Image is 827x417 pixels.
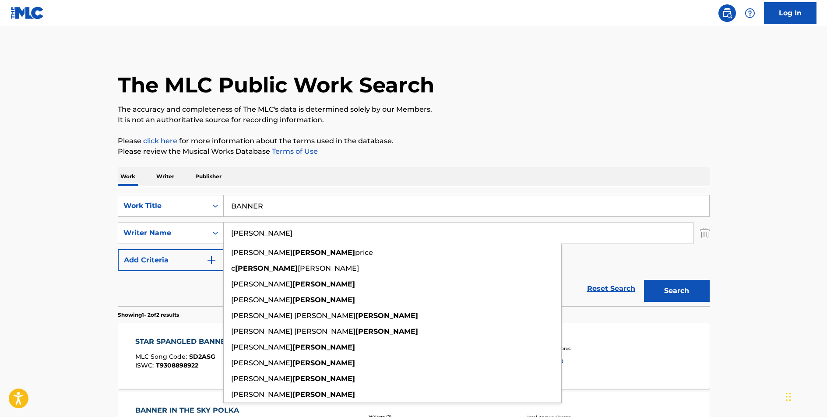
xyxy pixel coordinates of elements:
button: Add Criteria [118,249,224,271]
a: Log In [764,2,816,24]
div: BANNER IN THE SKY POLKA [135,405,243,416]
strong: [PERSON_NAME] [292,359,355,367]
iframe: Chat Widget [783,375,827,417]
img: Delete Criterion [700,222,710,244]
span: [PERSON_NAME] [231,280,292,288]
div: STAR SPANGLED BANNER [135,336,235,347]
p: Publisher [193,167,224,186]
img: help [745,8,755,18]
p: The accuracy and completeness of The MLC's data is determined solely by our Members. [118,104,710,115]
img: MLC Logo [11,7,44,19]
span: [PERSON_NAME] [298,264,359,272]
a: Reset Search [583,279,640,298]
strong: [PERSON_NAME] [292,296,355,304]
span: [PERSON_NAME] [231,375,292,383]
span: T9308898922 [156,361,198,369]
span: [PERSON_NAME] [PERSON_NAME] [231,311,355,320]
button: Search [644,280,710,302]
img: search [722,8,732,18]
p: Showing 1 - 2 of 2 results [118,311,179,319]
a: STAR SPANGLED BANNERMLC Song Code:SD2ASGISWC:T9308898922Writers (3)[PERSON_NAME], [PERSON_NAME], ... [118,323,710,389]
a: Public Search [718,4,736,22]
span: [PERSON_NAME] [231,248,292,257]
a: click here [143,137,177,145]
span: price [355,248,373,257]
form: Search Form [118,195,710,306]
p: It is not an authoritative source for recording information. [118,115,710,125]
p: Work [118,167,138,186]
img: 9d2ae6d4665cec9f34b9.svg [206,255,217,265]
span: ISWC : [135,361,156,369]
span: SD2ASG [189,353,215,360]
div: Work Title [123,201,202,211]
span: [PERSON_NAME] [PERSON_NAME] [231,327,355,336]
div: Writer Name [123,228,202,238]
span: [PERSON_NAME] [231,343,292,351]
strong: [PERSON_NAME] [355,327,418,336]
p: Please for more information about the terms used in the database. [118,136,710,146]
strong: [PERSON_NAME] [355,311,418,320]
strong: [PERSON_NAME] [292,280,355,288]
span: MLC Song Code : [135,353,189,360]
strong: [PERSON_NAME] [292,343,355,351]
span: [PERSON_NAME] [231,296,292,304]
a: Terms of Use [270,147,318,155]
span: c [231,264,235,272]
strong: [PERSON_NAME] [292,375,355,383]
p: Writer [154,167,177,186]
strong: [PERSON_NAME] [292,248,355,257]
span: [PERSON_NAME] [231,390,292,399]
strong: [PERSON_NAME] [235,264,298,272]
span: [PERSON_NAME] [231,359,292,367]
strong: [PERSON_NAME] [292,390,355,399]
h1: The MLC Public Work Search [118,72,434,98]
div: Help [741,4,759,22]
div: Drag [786,384,791,410]
p: Please review the Musical Works Database [118,146,710,157]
